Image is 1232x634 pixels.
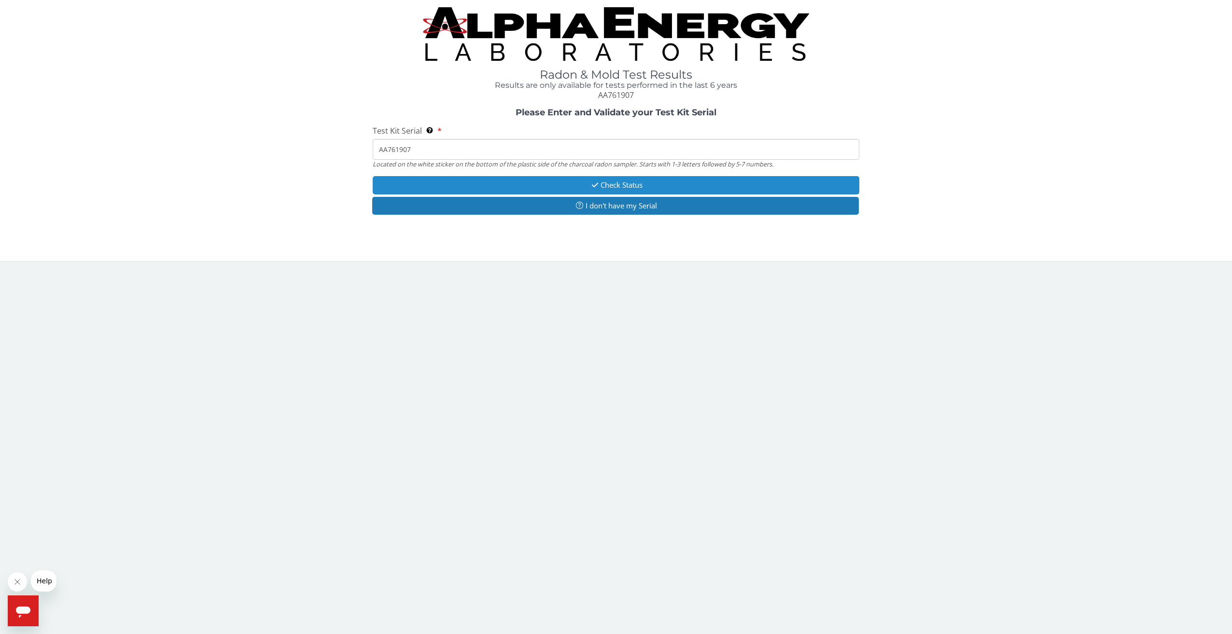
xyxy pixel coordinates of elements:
[8,595,39,626] iframe: Button to launch messaging window
[598,90,634,100] span: AA761907
[373,125,422,136] span: Test Kit Serial
[516,107,716,118] strong: Please Enter and Validate your Test Kit Serial
[373,160,860,168] div: Located on the white sticker on the bottom of the plastic side of the charcoal radon sampler. Sta...
[31,570,56,592] iframe: Message from company
[373,69,860,81] h1: Radon & Mold Test Results
[373,81,860,90] h4: Results are only available for tests performed in the last 6 years
[8,572,27,592] iframe: Close message
[373,176,860,194] button: Check Status
[372,197,859,215] button: I don't have my Serial
[423,7,809,61] img: TightCrop.jpg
